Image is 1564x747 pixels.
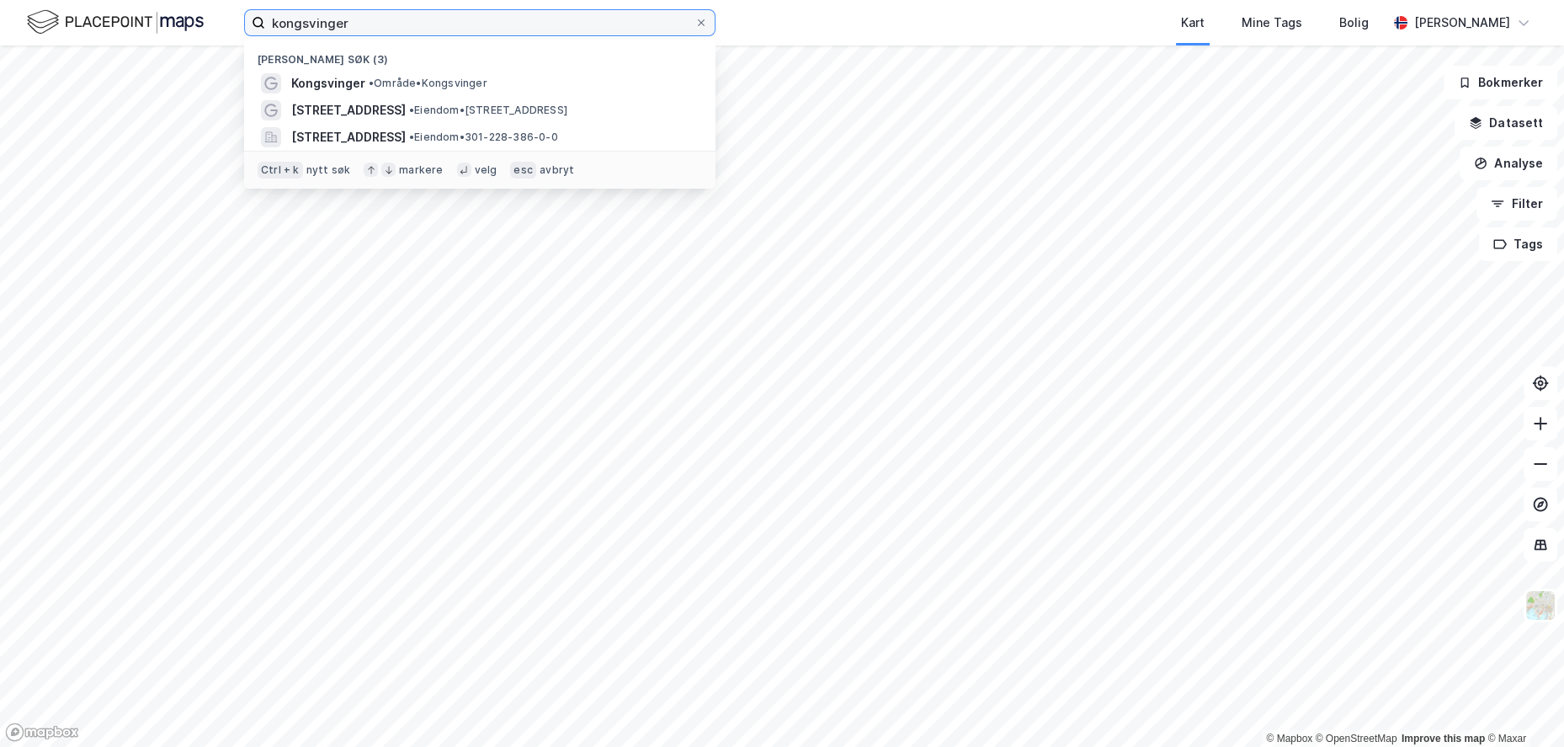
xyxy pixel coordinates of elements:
div: Mine Tags [1242,13,1302,33]
button: Bokmerker [1444,66,1557,99]
a: Mapbox homepage [5,723,79,742]
span: Eiendom • 301-228-386-0-0 [409,131,558,144]
button: Datasett [1455,106,1557,140]
div: Kart [1181,13,1205,33]
div: [PERSON_NAME] søk (3) [244,40,716,70]
div: Ctrl + k [258,162,303,179]
a: Mapbox [1266,733,1312,744]
button: Tags [1479,227,1557,261]
input: Søk på adresse, matrikkel, gårdeiere, leietakere eller personer [265,10,694,35]
img: logo.f888ab2527a4732fd821a326f86c7f29.svg [27,8,204,37]
div: Kontrollprogram for chat [1480,666,1564,747]
div: velg [475,163,497,177]
a: Improve this map [1402,733,1485,744]
span: • [409,131,414,143]
button: Filter [1476,187,1557,221]
a: OpenStreetMap [1316,733,1397,744]
img: Z [1524,590,1556,622]
span: • [409,104,414,116]
div: nytt søk [306,163,351,177]
div: esc [510,162,536,179]
div: [PERSON_NAME] [1414,13,1510,33]
span: • [369,77,374,89]
button: Analyse [1460,147,1557,180]
div: markere [399,163,443,177]
span: Eiendom • [STREET_ADDRESS] [409,104,567,117]
span: Kongsvinger [291,73,365,93]
span: [STREET_ADDRESS] [291,127,406,147]
span: Område • Kongsvinger [369,77,487,90]
div: avbryt [540,163,574,177]
iframe: Chat Widget [1480,666,1564,747]
span: [STREET_ADDRESS] [291,100,406,120]
div: Bolig [1339,13,1369,33]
